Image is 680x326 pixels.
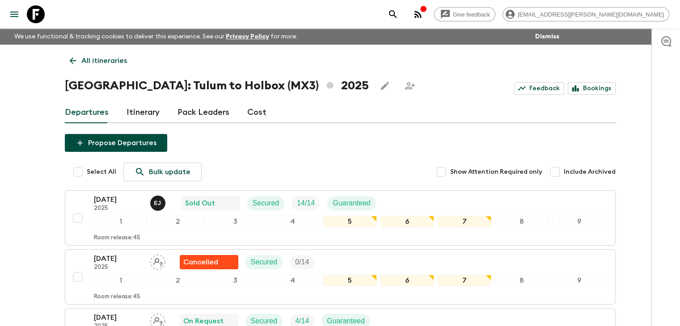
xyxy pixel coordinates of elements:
p: [DATE] [94,312,143,323]
p: Secured [253,198,279,209]
div: 5 [323,275,376,286]
p: 0 / 14 [295,257,309,267]
div: 3 [208,216,262,227]
button: Dismiss [533,30,562,43]
div: 2 [151,275,205,286]
span: Assign pack leader [150,316,165,323]
p: [DATE] [94,253,143,264]
a: Departures [65,102,109,123]
a: Give feedback [434,7,495,21]
div: 7 [438,216,491,227]
button: menu [5,5,23,23]
div: Trip Fill [290,255,314,269]
div: Secured [245,255,283,269]
div: 4 [266,216,319,227]
a: Itinerary [127,102,160,123]
p: Secured [251,257,278,267]
span: Give feedback [448,11,495,18]
span: Share this itinerary [401,77,419,95]
p: 14 / 14 [297,198,315,209]
div: 8 [495,275,549,286]
p: Room release: 45 [94,234,140,242]
div: Secured [247,196,285,210]
span: Select All [87,167,116,176]
div: 9 [552,216,606,227]
p: All itineraries [81,55,127,66]
button: EJ [150,196,167,211]
div: 6 [380,216,434,227]
span: Show Attention Required only [450,167,542,176]
p: E J [154,200,161,207]
span: Include Archived [564,167,616,176]
p: 2025 [94,264,143,271]
button: Propose Departures [65,134,167,152]
p: [DATE] [94,194,143,205]
div: Trip Fill [291,196,320,210]
span: Erhard Jr Vande Wyngaert de la Torre [150,198,167,205]
h1: [GEOGRAPHIC_DATA]: Tulum to Holbox (MX3) 2025 [65,77,369,95]
div: 9 [552,275,606,286]
div: 1 [94,275,148,286]
div: [EMAIL_ADDRESS][PERSON_NAME][DOMAIN_NAME] [503,7,669,21]
p: Bulk update [149,167,190,177]
a: Cost [247,102,266,123]
div: Flash Pack cancellation [180,255,238,269]
span: [EMAIL_ADDRESS][PERSON_NAME][DOMAIN_NAME] [513,11,669,18]
p: We use functional & tracking cookies to deliver this experience. See our for more. [11,29,301,45]
p: Guaranteed [333,198,371,209]
p: Cancelled [183,257,218,267]
div: 5 [323,216,376,227]
a: Feedback [514,82,564,95]
span: Assign pack leader [150,257,165,264]
div: 6 [380,275,434,286]
div: 1 [94,216,148,227]
div: 3 [208,275,262,286]
div: 8 [495,216,549,227]
a: Privacy Policy [226,33,269,40]
button: Edit this itinerary [376,77,394,95]
button: [DATE]2025Erhard Jr Vande Wyngaert de la TorreSold OutSecuredTrip FillGuaranteed123456789Room rel... [65,190,616,246]
div: 2 [151,216,205,227]
p: Sold Out [185,198,215,209]
a: Pack Leaders [177,102,229,123]
button: search adventures [384,5,402,23]
button: [DATE]2025Assign pack leaderFlash Pack cancellationSecuredTrip Fill123456789Room release:45 [65,249,616,305]
a: All itineraries [65,52,132,70]
p: Room release: 45 [94,293,140,301]
a: Bookings [568,82,616,95]
p: 2025 [94,205,143,212]
a: Bulk update [123,163,202,181]
div: 4 [266,275,319,286]
div: 7 [438,275,491,286]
